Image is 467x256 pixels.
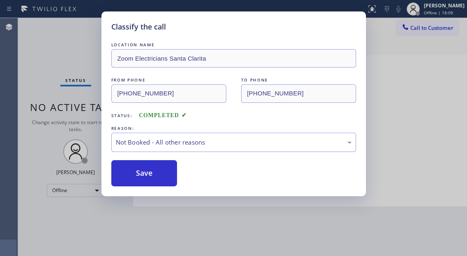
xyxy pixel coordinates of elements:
div: FROM PHONE [111,76,226,84]
span: COMPLETED [139,112,186,118]
input: From phone [111,84,226,103]
div: REASON: [111,124,356,133]
button: Save [111,160,177,186]
div: Not Booked - All other reasons [116,138,352,147]
input: To phone [241,84,356,103]
div: LOCATION NAME [111,41,356,49]
span: Status: [111,113,133,118]
div: TO PHONE [241,76,356,84]
h5: Classify the call [111,21,166,32]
